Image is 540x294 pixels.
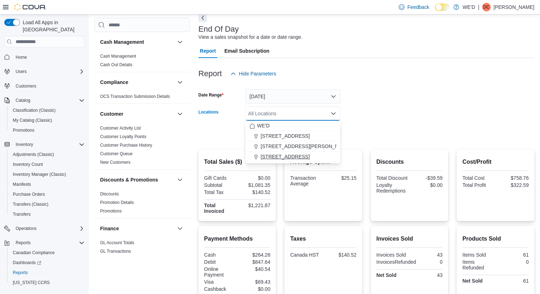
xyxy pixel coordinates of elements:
[13,238,33,247] button: Reports
[239,70,276,77] span: Hide Parameters
[100,94,170,99] span: OCS Transaction Submission Details
[204,279,236,285] div: Visa
[10,180,84,189] span: Manifests
[198,69,222,78] h3: Report
[100,110,174,117] button: Customer
[245,141,340,152] button: [STREET_ADDRESS][PERSON_NAME]
[245,152,340,162] button: [STREET_ADDRESS]
[10,278,53,287] a: [US_STATE] CCRS
[10,200,84,209] span: Transfers (Classic)
[497,182,529,188] div: $322.59
[94,190,190,218] div: Discounts & Promotions
[10,200,51,209] a: Transfers (Classic)
[100,54,136,59] a: Cash Management
[100,94,170,99] a: OCS Transaction Submission Details
[7,258,87,268] a: Dashboards
[100,126,141,131] a: Customer Activity List
[198,33,302,41] div: View a sales snapshot for a date or date range.
[16,83,36,89] span: Customers
[176,38,184,46] button: Cash Management
[198,25,239,33] h3: End Of Day
[13,238,84,247] span: Reports
[239,252,270,258] div: $264.26
[462,235,529,243] h2: Products Sold
[10,248,58,257] a: Canadian Compliance
[100,134,146,139] a: Customer Loyalty Points
[10,268,84,277] span: Reports
[100,160,130,165] a: New Customers
[100,159,130,165] span: New Customers
[1,238,87,248] button: Reports
[204,182,236,188] div: Subtotal
[13,107,56,113] span: Classification (Classic)
[462,182,494,188] div: Total Profit
[13,162,43,167] span: Inventory Count
[13,82,39,90] a: Customers
[100,38,144,46] h3: Cash Management
[100,176,158,183] h3: Discounts & Promotions
[16,142,33,147] span: Inventory
[1,140,87,149] button: Inventory
[7,248,87,258] button: Canadian Compliance
[7,268,87,278] button: Reports
[204,189,236,195] div: Total Tax
[376,182,408,194] div: Loyalty Redemptions
[245,131,340,141] button: [STREET_ADDRESS]
[204,266,236,278] div: Online Payment
[10,248,84,257] span: Canadian Compliance
[239,279,270,285] div: $69.43
[10,106,84,115] span: Classification (Classic)
[13,191,45,197] span: Purchase Orders
[239,182,270,188] div: $1,081.35
[204,175,236,181] div: Gift Cards
[483,3,489,11] span: DC
[10,126,37,135] a: Promotions
[20,19,84,33] span: Load All Apps in [GEOGRAPHIC_DATA]
[204,158,271,166] h2: Total Sales ($)
[200,44,216,58] span: Report
[7,189,87,199] button: Purchase Orders
[13,96,33,105] button: Catalog
[100,249,131,254] a: GL Transactions
[13,224,84,233] span: Operations
[13,67,84,76] span: Users
[176,110,184,118] button: Customer
[497,252,529,258] div: 61
[10,210,33,219] a: Transfers
[100,209,122,214] a: Promotions
[100,225,174,232] button: Finance
[376,252,408,258] div: Invoices Sold
[10,150,57,159] a: Adjustments (Classic)
[261,132,310,140] span: [STREET_ADDRESS]
[10,126,84,135] span: Promotions
[245,121,340,131] button: WE'D
[100,248,131,254] span: GL Transactions
[204,252,236,258] div: Cash
[224,44,269,58] span: Email Subscription
[94,52,190,72] div: Cash Management
[10,150,84,159] span: Adjustments (Classic)
[13,140,84,149] span: Inventory
[100,151,132,157] span: Customer Queue
[376,175,408,181] div: Total Discount
[13,53,30,62] a: Home
[411,175,442,181] div: -$39.59
[13,117,52,123] span: My Catalog (Classic)
[376,235,443,243] h2: Invoices Sold
[94,92,190,104] div: Compliance
[10,180,34,189] a: Manifests
[176,175,184,184] button: Discounts & Promotions
[10,278,84,287] span: Washington CCRS
[7,149,87,159] button: Adjustments (Classic)
[497,278,529,284] div: 61
[13,96,84,105] span: Catalog
[462,278,482,284] strong: Net Sold
[10,258,84,267] span: Dashboards
[16,54,27,60] span: Home
[1,81,87,91] button: Customers
[261,143,351,150] span: [STREET_ADDRESS][PERSON_NAME]
[100,38,174,46] button: Cash Management
[13,250,55,256] span: Canadian Compliance
[493,3,534,11] p: [PERSON_NAME]
[290,175,322,187] div: Transaction Average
